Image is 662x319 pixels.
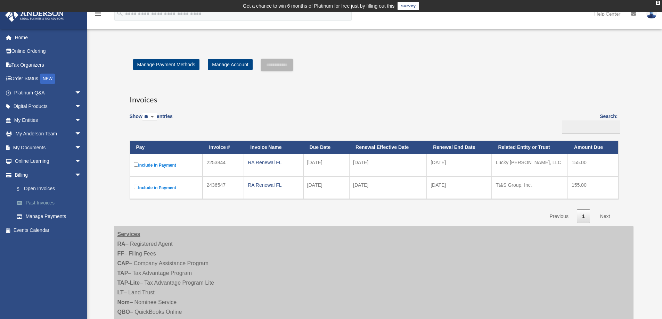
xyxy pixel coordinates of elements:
[243,2,395,10] div: Get a chance to win 6 months of Platinum for free just by filling out this
[646,9,657,19] img: User Pic
[117,260,129,266] strong: CAP
[398,2,419,10] a: survey
[5,58,92,72] a: Tax Organizers
[117,309,130,315] strong: QBO
[75,113,89,127] span: arrow_drop_down
[562,120,620,134] input: Search:
[492,176,567,199] td: Tt&S Group, Inc.
[427,176,492,199] td: [DATE]
[10,182,89,196] a: $Open Invoices
[5,168,92,182] a: Billingarrow_drop_down
[5,44,92,58] a: Online Ordering
[5,31,92,44] a: Home
[3,8,66,22] img: Anderson Advisors Platinum Portal
[248,158,299,167] div: RA Renewal FL
[5,72,92,86] a: Order StatusNEW
[130,88,618,105] h3: Invoices
[349,141,427,154] th: Renewal Effective Date: activate to sort column ascending
[133,59,199,70] a: Manage Payment Methods
[134,183,199,192] label: Include in Payment
[130,141,203,154] th: Pay: activate to sort column descending
[349,176,427,199] td: [DATE]
[5,127,92,141] a: My Anderson Teamarrow_drop_down
[492,141,567,154] th: Related Entity or Trust: activate to sort column ascending
[656,1,660,5] div: close
[117,280,140,286] strong: TAP-Lite
[349,154,427,176] td: [DATE]
[116,9,124,17] i: search
[75,168,89,182] span: arrow_drop_down
[10,210,92,224] a: Manage Payments
[117,231,140,237] strong: Services
[117,299,130,305] strong: Nom
[203,176,244,199] td: 2436547
[427,154,492,176] td: [DATE]
[427,141,492,154] th: Renewal End Date: activate to sort column ascending
[303,141,350,154] th: Due Date: activate to sort column ascending
[94,12,102,18] a: menu
[134,162,138,167] input: Include in Payment
[5,86,92,100] a: Platinum Q&Aarrow_drop_down
[75,141,89,155] span: arrow_drop_down
[75,127,89,141] span: arrow_drop_down
[5,113,92,127] a: My Entitiesarrow_drop_down
[75,86,89,100] span: arrow_drop_down
[5,141,92,154] a: My Documentsarrow_drop_down
[5,154,92,168] a: Online Learningarrow_drop_down
[117,270,128,276] strong: TAP
[244,141,303,154] th: Invoice Name: activate to sort column ascending
[40,74,55,84] div: NEW
[492,154,567,176] td: Lucky [PERSON_NAME], LLC
[203,141,244,154] th: Invoice #: activate to sort column ascending
[544,209,573,224] a: Previous
[208,59,252,70] a: Manage Account
[303,176,350,199] td: [DATE]
[5,223,92,237] a: Events Calendar
[595,209,615,224] a: Next
[117,241,125,247] strong: RA
[21,185,24,193] span: $
[568,154,618,176] td: 155.00
[568,141,618,154] th: Amount Due: activate to sort column ascending
[568,176,618,199] td: 155.00
[134,185,138,189] input: Include in Payment
[75,100,89,114] span: arrow_drop_down
[142,113,157,121] select: Showentries
[560,112,618,134] label: Search:
[248,180,299,190] div: RA Renewal FL
[577,209,590,224] a: 1
[75,154,89,169] span: arrow_drop_down
[134,161,199,169] label: Include in Payment
[117,251,124,257] strong: FF
[117,289,124,295] strong: LT
[5,100,92,114] a: Digital Productsarrow_drop_down
[10,196,92,210] a: Past Invoices
[94,10,102,18] i: menu
[303,154,350,176] td: [DATE]
[203,154,244,176] td: 2253844
[130,112,173,128] label: Show entries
